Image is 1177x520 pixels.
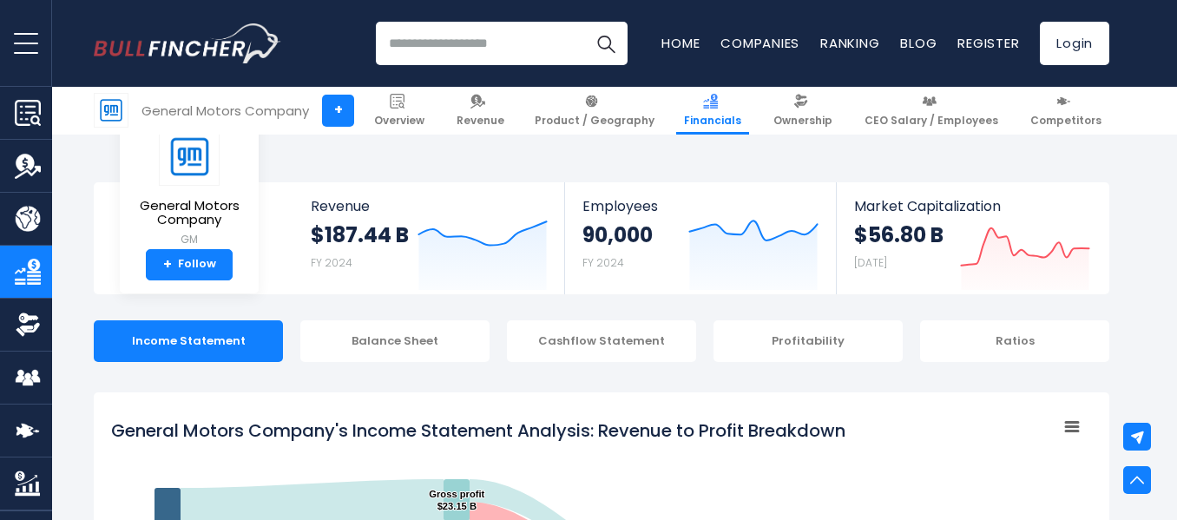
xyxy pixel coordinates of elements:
div: Balance Sheet [300,320,490,362]
div: Income Statement [94,320,283,362]
button: Search [584,22,628,65]
div: General Motors Company [141,101,309,121]
span: Competitors [1030,114,1101,128]
span: Revenue [457,114,504,128]
small: GM [134,232,245,247]
a: Ranking [820,34,879,52]
a: Blog [900,34,937,52]
img: GM logo [95,94,128,127]
a: Home [661,34,700,52]
strong: + [163,257,172,273]
a: CEO Salary / Employees [857,87,1006,135]
span: Financials [684,114,741,128]
a: Go to homepage [94,23,280,63]
a: Login [1040,22,1109,65]
strong: $56.80 B [854,221,944,248]
a: Overview [366,87,432,135]
span: CEO Salary / Employees [865,114,998,128]
small: FY 2024 [582,255,624,270]
strong: $187.44 B [311,221,409,248]
a: Ownership [766,87,840,135]
strong: 90,000 [582,221,653,248]
a: Product / Geography [527,87,662,135]
a: Revenue [449,87,512,135]
div: Profitability [713,320,903,362]
a: Market Capitalization $56.80 B [DATE] [837,182,1108,294]
a: Companies [720,34,799,52]
span: General Motors Company [134,199,245,227]
a: Register [957,34,1019,52]
tspan: General Motors Company's Income Statement Analysis: Revenue to Profit Breakdown [111,418,845,443]
a: +Follow [146,249,233,280]
a: + [322,95,354,127]
span: Ownership [773,114,832,128]
img: Ownership [15,312,41,338]
div: Cashflow Statement [507,320,696,362]
a: Financials [676,87,749,135]
a: Employees 90,000 FY 2024 [565,182,835,294]
img: GM logo [159,128,220,186]
a: Competitors [1022,87,1109,135]
small: FY 2024 [311,255,352,270]
span: Revenue [311,198,548,214]
a: Revenue $187.44 B FY 2024 [293,182,565,294]
span: Product / Geography [535,114,654,128]
a: General Motors Company GM [133,127,246,249]
span: Overview [374,114,424,128]
small: [DATE] [854,255,887,270]
span: Employees [582,198,818,214]
span: Market Capitalization [854,198,1090,214]
img: Bullfincher logo [94,23,281,63]
div: Ratios [920,320,1109,362]
text: Gross profit $23.15 B [429,489,484,511]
